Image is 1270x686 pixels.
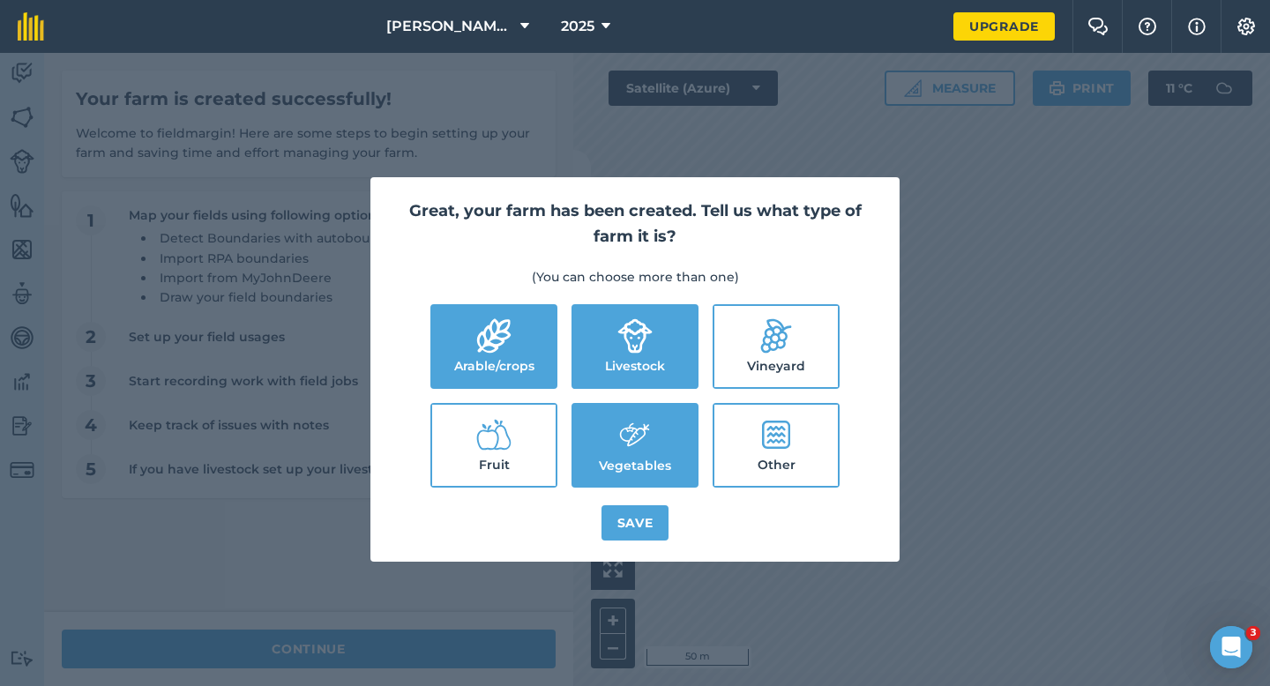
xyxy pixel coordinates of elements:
img: A question mark icon [1137,18,1158,35]
label: Vineyard [714,306,838,387]
img: Two speech bubbles overlapping with the left bubble in the forefront [1087,18,1109,35]
img: svg+xml;base64,PHN2ZyB4bWxucz0iaHR0cDovL3d3dy53My5vcmcvMjAwMC9zdmciIHdpZHRoPSIxNyIgaGVpZ2h0PSIxNy... [1188,16,1206,37]
h2: Great, your farm has been created. Tell us what type of farm it is? [392,198,878,250]
a: Upgrade [953,12,1055,41]
span: 2025 [561,16,594,37]
button: Save [601,505,669,541]
label: Vegetables [573,405,697,486]
img: fieldmargin Logo [18,12,44,41]
label: Livestock [573,306,697,387]
label: Arable/crops [432,306,556,387]
iframe: Intercom live chat [1210,626,1252,668]
span: 3 [1246,626,1260,640]
p: (You can choose more than one) [392,267,878,287]
label: Other [714,405,838,486]
span: [PERSON_NAME] & Sons Farming [386,16,513,37]
img: A cog icon [1236,18,1257,35]
label: Fruit [432,405,556,486]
